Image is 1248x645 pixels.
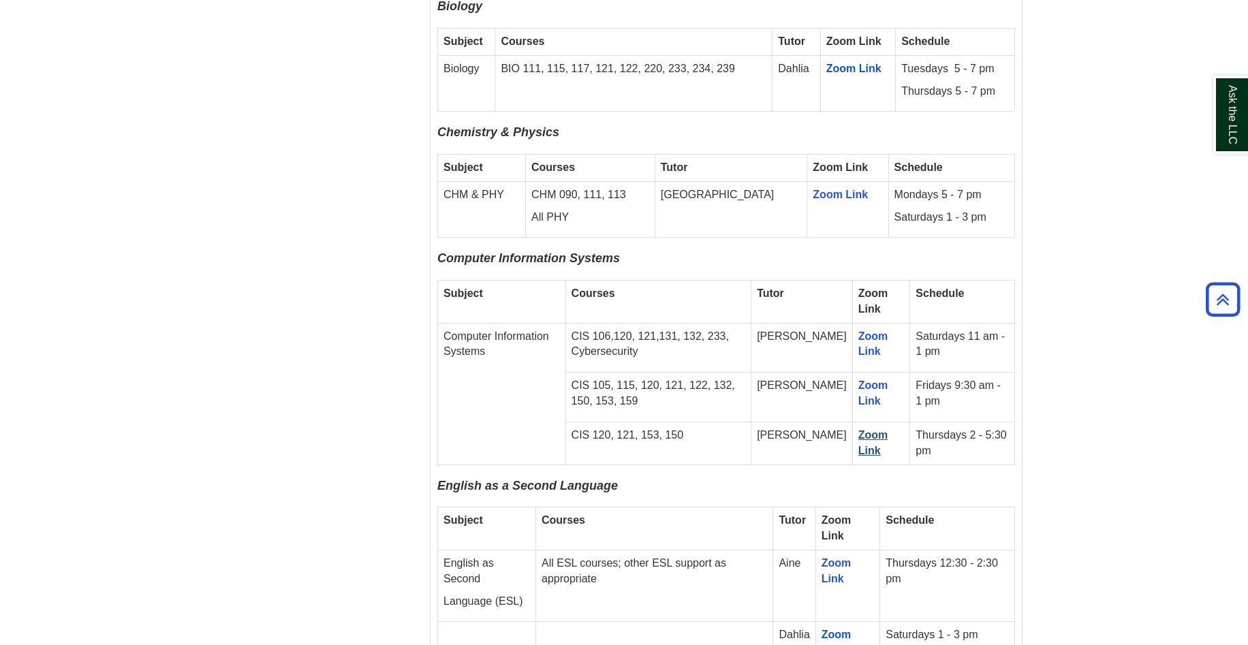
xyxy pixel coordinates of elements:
span: Computer Information Systems [437,251,620,265]
strong: Subject [443,514,483,526]
p: Language (ESL) [443,594,530,610]
a: Zoom Link [813,189,868,200]
td: Fridays 9:30 am - 1 pm [910,373,1015,422]
strong: Courses [572,287,615,299]
strong: Tutor [757,287,784,299]
a: Zoom Link [858,330,888,358]
td: BIO 111, 115, 117, 121, 122, 220, 233, 234, 239 [495,55,773,112]
td: Saturdays 11 am - 1 pm [910,323,1015,373]
strong: Tutor [778,35,805,47]
strong: Zoom Link [858,287,888,315]
a: Zoom Link [826,63,882,74]
p: Saturdays 1 - 3 pm [886,627,1009,643]
p: Tuesdays 5 - 7 pm [901,61,1009,77]
strong: Subject [443,35,483,47]
td: [PERSON_NAME] [751,323,853,373]
strong: Tutor [779,514,806,526]
strong: Tutor [661,161,688,173]
a: Back to Top [1201,290,1245,309]
strong: Schedule [886,514,934,526]
td: Biology [438,55,495,112]
td: Thursdays 2 - 5:30 pm [910,422,1015,465]
strong: Subject [443,287,483,299]
a: Zoom Link [858,379,888,407]
strong: Zoom Link [813,161,868,173]
strong: Courses [542,514,585,526]
td: CHM & PHY [438,181,526,238]
strong: Schedule [894,161,943,173]
p: Mondays 5 - 7 pm [894,187,1009,203]
strong: Subject [443,161,483,173]
td: Dahlia [773,55,820,112]
p: All PHY [531,210,649,225]
p: CIS 105, 115, 120, 121, 122, 132, 150, 153, 159 [572,378,746,409]
p: CHM 090, 111, 113 [531,187,649,203]
p: English as Second [443,556,530,587]
strong: Schedule [901,35,950,47]
a: Zoom Link [858,429,888,456]
span: Chemistry & Physics [437,125,559,139]
td: CIS 120, 121, 153, 150 [565,422,751,465]
p: Thursdays 12:30 - 2:30 pm [886,556,1009,587]
strong: Zoom Link [822,514,852,541]
td: Computer Information Systems [438,323,566,465]
td: [GEOGRAPHIC_DATA] [655,181,807,238]
p: Thursdays 5 - 7 pm [901,84,1009,99]
strong: Courses [531,161,575,173]
strong: Zoom Link [826,35,882,47]
td: [PERSON_NAME] [751,422,853,465]
strong: Courses [501,35,544,47]
td: [PERSON_NAME] [751,373,853,422]
p: Saturdays 1 - 3 pm [894,210,1009,225]
span: English as a Second Language [437,479,618,492]
p: CIS 106,120, 121,131, 132, 233, Cybersecurity [572,329,746,360]
td: Aine [773,550,815,622]
strong: Schedule [916,287,964,299]
a: Zoom Link [822,557,852,584]
td: All ESL courses; other ESL support as appropriate [535,550,773,622]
